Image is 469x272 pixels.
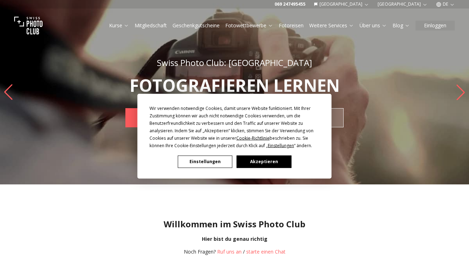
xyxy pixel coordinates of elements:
[236,135,270,141] span: Cookie-Richtlinie
[178,155,232,168] button: Einstellungen
[137,94,332,178] div: Cookie Consent Prompt
[149,104,320,149] div: Wir verwenden notwendige Cookies, damit unsere Website funktioniert. Mit Ihrer Zustimmung können ...
[237,155,291,168] button: Akzeptieren
[268,142,294,148] span: Einstellungen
